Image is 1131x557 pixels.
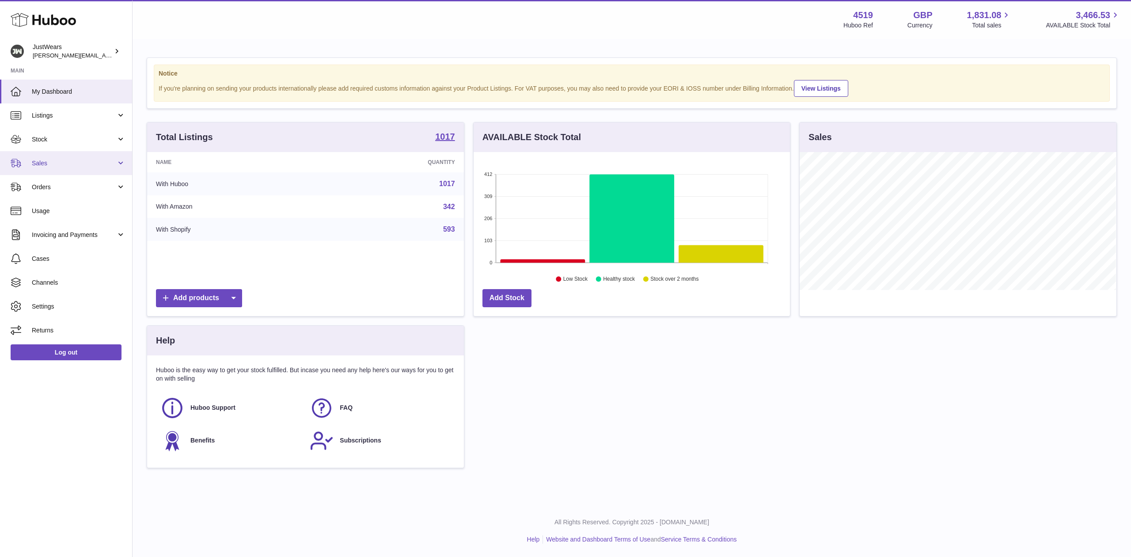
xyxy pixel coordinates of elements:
span: Sales [32,159,116,168]
span: Listings [32,111,116,120]
span: AVAILABLE Stock Total [1046,21,1120,30]
span: Invoicing and Payments [32,231,116,239]
a: Add products [156,289,242,307]
a: 1017 [439,180,455,187]
strong: Notice [159,69,1105,78]
h3: Help [156,335,175,347]
span: Benefits [190,436,215,445]
p: Huboo is the easy way to get your stock fulfilled. But incase you need any help here's our ways f... [156,366,455,383]
a: Benefits [160,429,301,453]
text: Low Stock [563,276,588,282]
div: Currency [907,21,933,30]
a: 1,831.08 Total sales [967,9,1012,30]
text: Healthy stock [603,276,635,282]
span: [PERSON_NAME][EMAIL_ADDRESS][DOMAIN_NAME] [33,52,177,59]
a: View Listings [794,80,848,97]
text: Stock over 2 months [650,276,698,282]
a: 1017 [435,132,455,143]
a: Website and Dashboard Terms of Use [546,536,650,543]
span: Cases [32,255,125,263]
span: Settings [32,302,125,311]
span: FAQ [340,404,353,412]
div: JustWears [33,43,112,60]
span: Stock [32,135,116,144]
strong: GBP [913,9,932,21]
span: 1,831.08 [967,9,1002,21]
span: Channels [32,278,125,287]
strong: 1017 [435,132,455,141]
td: With Huboo [147,172,320,195]
p: All Rights Reserved. Copyright 2025 - [DOMAIN_NAME] [140,518,1124,526]
h3: Total Listings [156,131,213,143]
text: 103 [484,238,492,243]
strong: 4519 [853,9,873,21]
th: Quantity [320,152,463,172]
text: 412 [484,172,492,177]
a: Huboo Support [160,396,301,420]
a: Add Stock [482,289,531,307]
span: Subscriptions [340,436,381,445]
a: 593 [443,225,455,233]
td: With Amazon [147,195,320,218]
span: Usage [32,207,125,215]
a: Service Terms & Conditions [661,536,737,543]
div: If you're planning on sending your products internationally please add required customs informati... [159,79,1105,97]
a: 342 [443,203,455,210]
span: Huboo Support [190,404,235,412]
span: Total sales [972,21,1011,30]
span: Returns [32,326,125,335]
td: With Shopify [147,218,320,241]
text: 309 [484,194,492,199]
span: My Dashboard [32,88,125,96]
a: FAQ [310,396,450,420]
th: Name [147,152,320,172]
text: 206 [484,216,492,221]
h3: AVAILABLE Stock Total [482,131,581,143]
a: Subscriptions [310,429,450,453]
a: 3,466.53 AVAILABLE Stock Total [1046,9,1120,30]
h3: Sales [808,131,831,143]
text: 0 [490,260,492,265]
span: 3,466.53 [1076,9,1110,21]
span: Orders [32,183,116,191]
li: and [543,535,736,544]
img: josh@just-wears.com [11,45,24,58]
div: Huboo Ref [843,21,873,30]
a: Help [527,536,540,543]
a: Log out [11,344,121,360]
